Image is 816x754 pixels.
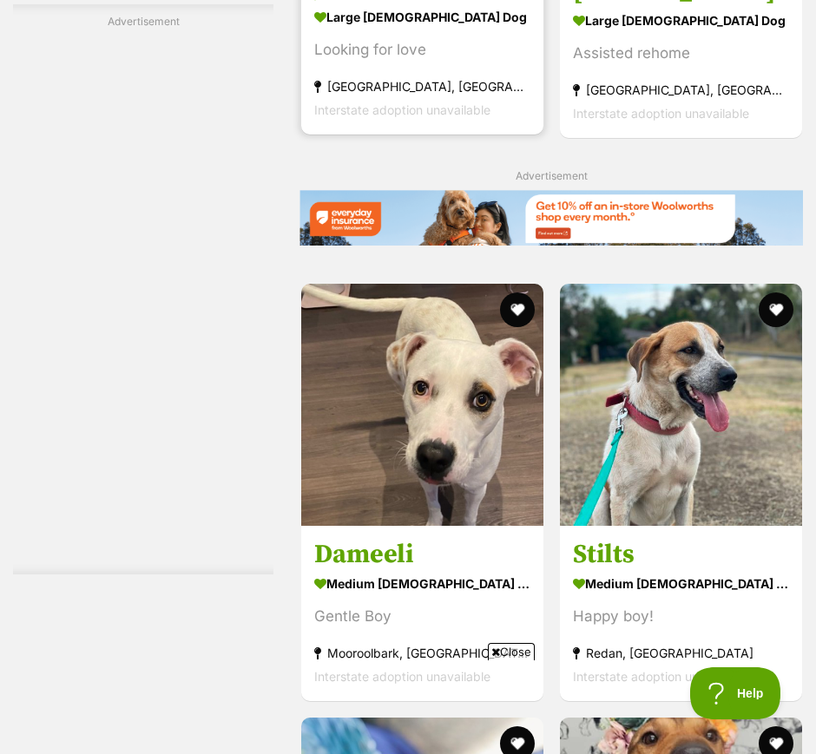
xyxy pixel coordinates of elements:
h3: Dameeli [314,538,530,571]
strong: large [DEMOGRAPHIC_DATA] Dog [573,8,789,33]
button: favourite [500,292,535,327]
img: Everyday Insurance promotional banner [299,190,803,246]
img: Stilts - Australian Cattle Dog [560,284,802,526]
div: Gentle Boy [314,605,530,628]
strong: large [DEMOGRAPHIC_DATA] Dog [314,4,530,30]
strong: medium [DEMOGRAPHIC_DATA] Dog [314,571,530,596]
strong: [GEOGRAPHIC_DATA], [GEOGRAPHIC_DATA] [573,78,789,102]
strong: medium [DEMOGRAPHIC_DATA] Dog [573,571,789,596]
strong: [GEOGRAPHIC_DATA], [GEOGRAPHIC_DATA] [314,75,530,98]
span: Advertisement [516,169,588,182]
div: Assisted rehome [573,42,789,65]
button: favourite [758,292,793,327]
iframe: Advertisement [92,667,724,745]
strong: Mooroolbark, [GEOGRAPHIC_DATA] [314,641,530,665]
strong: Redan, [GEOGRAPHIC_DATA] [573,641,789,665]
a: Stilts medium [DEMOGRAPHIC_DATA] Dog Happy boy! Redan, [GEOGRAPHIC_DATA] Interstate adoption unav... [560,525,802,701]
span: Close [488,643,535,660]
span: Interstate adoption unavailable [573,106,749,121]
a: Dameeli medium [DEMOGRAPHIC_DATA] Dog Gentle Boy Mooroolbark, [GEOGRAPHIC_DATA] Interstate adopti... [301,525,543,701]
div: Looking for love [314,38,530,62]
span: Interstate adoption unavailable [314,102,490,117]
iframe: Help Scout Beacon - Open [690,667,781,719]
iframe: Advertisement [74,36,213,557]
div: Happy boy! [573,605,789,628]
h3: Stilts [573,538,789,571]
div: Advertisement [13,4,273,574]
img: Dameeli - Staffordshire Bull Terrier Dog [301,284,543,526]
a: Everyday Insurance promotional banner [299,190,803,249]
